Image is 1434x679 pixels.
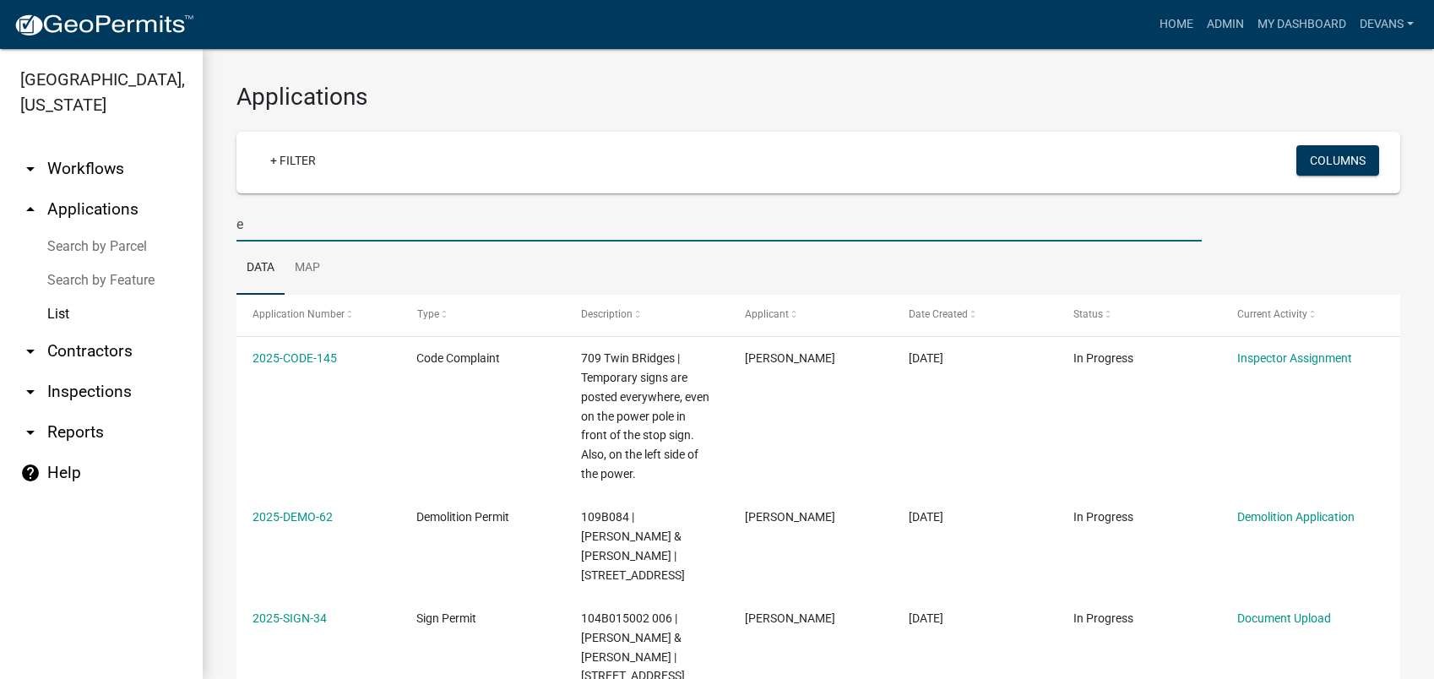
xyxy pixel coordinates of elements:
[416,611,476,625] span: Sign Permit
[1353,8,1420,41] a: devans
[1073,611,1133,625] span: In Progress
[1296,145,1379,176] button: Columns
[1237,351,1352,365] a: Inspector Assignment
[565,295,729,335] datatable-header-cell: Description
[581,308,633,320] span: Description
[909,510,943,524] span: 09/19/2025
[236,295,400,335] datatable-header-cell: Application Number
[581,510,685,581] span: 109B084 | PLOWDEN HERMAN A JR & LINDA R | 132 Dogwood Dr. SE
[893,295,1056,335] datatable-header-cell: Date Created
[416,510,509,524] span: Demolition Permit
[909,351,943,365] span: 09/19/2025
[1237,611,1331,625] a: Document Upload
[1221,295,1385,335] datatable-header-cell: Current Activity
[1200,8,1251,41] a: Admin
[1237,308,1307,320] span: Current Activity
[416,308,438,320] span: Type
[20,159,41,179] i: arrow_drop_down
[236,242,285,296] a: Data
[1237,510,1355,524] a: Demolition Application
[20,341,41,361] i: arrow_drop_down
[253,308,345,320] span: Application Number
[1073,351,1133,365] span: In Progress
[1153,8,1200,41] a: Home
[745,611,835,625] span: Richard Conant
[253,611,327,625] a: 2025-SIGN-34
[745,351,835,365] span: Dorothy Evans
[909,308,968,320] span: Date Created
[20,463,41,483] i: help
[1251,8,1353,41] a: My Dashboard
[745,308,789,320] span: Applicant
[253,510,333,524] a: 2025-DEMO-62
[909,611,943,625] span: 09/19/2025
[236,83,1400,111] h3: Applications
[729,295,893,335] datatable-header-cell: Applicant
[20,199,41,220] i: arrow_drop_up
[581,351,709,481] span: 709 Twin BRidges | Temporary signs are posted everywhere, even on the power pole in front of the ...
[285,242,330,296] a: Map
[400,295,564,335] datatable-header-cell: Type
[20,382,41,402] i: arrow_drop_down
[1073,308,1103,320] span: Status
[416,351,500,365] span: Code Complaint
[236,207,1202,242] input: Search for applications
[1056,295,1220,335] datatable-header-cell: Status
[253,351,337,365] a: 2025-CODE-145
[257,145,329,176] a: + Filter
[1073,510,1133,524] span: In Progress
[745,510,835,524] span: Herman A Plowden
[20,422,41,443] i: arrow_drop_down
